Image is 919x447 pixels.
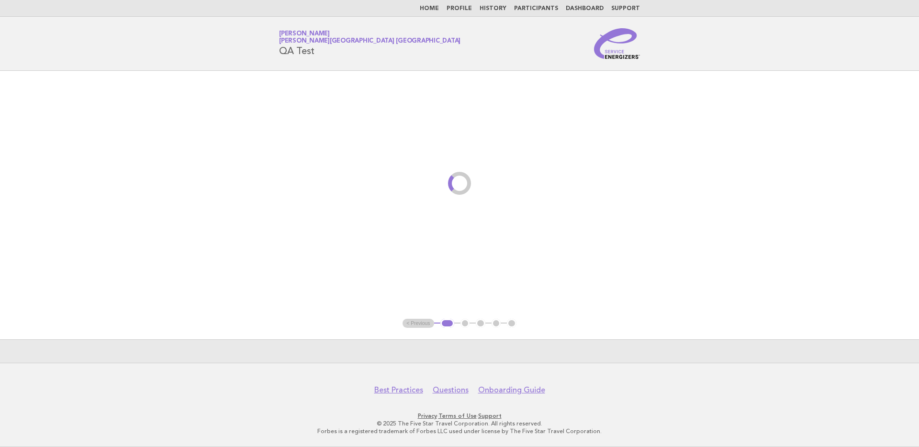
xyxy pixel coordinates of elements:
span: [PERSON_NAME][GEOGRAPHIC_DATA] [GEOGRAPHIC_DATA] [279,38,460,45]
a: Home [420,6,439,11]
a: Questions [433,385,469,395]
a: Participants [514,6,558,11]
p: · · [167,412,752,420]
a: Dashboard [566,6,604,11]
a: [PERSON_NAME][PERSON_NAME][GEOGRAPHIC_DATA] [GEOGRAPHIC_DATA] [279,31,460,44]
img: Service Energizers [594,28,640,59]
h1: QA Test [279,31,460,56]
p: Forbes is a registered trademark of Forbes LLC used under license by The Five Star Travel Corpora... [167,427,752,435]
p: © 2025 The Five Star Travel Corporation. All rights reserved. [167,420,752,427]
a: Onboarding Guide [478,385,545,395]
a: Best Practices [374,385,423,395]
a: History [480,6,506,11]
a: Terms of Use [438,413,477,419]
a: Privacy [418,413,437,419]
a: Support [611,6,640,11]
a: Profile [447,6,472,11]
a: Support [478,413,502,419]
